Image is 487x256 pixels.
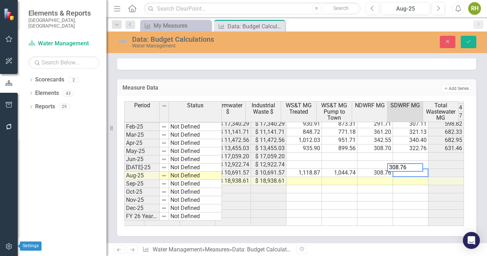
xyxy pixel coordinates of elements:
[124,180,160,188] td: Sep-25
[322,136,357,144] td: 951.71
[215,128,251,136] td: $ 11,141.71
[283,102,315,115] span: WS&T MG Treated
[142,21,209,30] a: My Measures
[62,90,74,96] div: 43
[428,136,464,144] td: 682.95
[215,177,251,185] td: $ 18,938.61
[28,17,99,29] small: [GEOGRAPHIC_DATA], [GEOGRAPHIC_DATA]
[322,144,357,153] td: 899.56
[124,155,160,164] td: Jun-25
[124,131,160,139] td: Mar-25
[169,164,222,172] td: Not Defined
[161,197,167,203] img: 8DAGhfEEPCf229AAAAAElFTkSuQmCC
[161,214,167,219] img: 8DAGhfEEPCf229AAAAAElFTkSuQmCC
[228,22,283,31] div: Data: Budget Calculations
[169,172,222,180] td: Not Defined
[393,128,428,136] td: 321.13
[215,136,251,144] td: $ 11,472.56
[169,155,222,164] td: Not Defined
[124,123,160,131] td: Feb-25
[251,153,286,161] td: $ 17,059.20
[355,102,385,109] span: NDWRF MG
[124,139,160,147] td: Apr-25
[286,144,322,153] td: 935.90
[28,40,99,48] a: Water Management
[144,2,361,15] input: Search ClearPoint...
[134,102,150,109] span: Period
[381,2,430,15] button: Aug-25
[357,136,393,144] td: 342.55
[333,5,349,11] span: Search
[393,136,428,144] td: 340.40
[169,180,222,188] td: Not Defined
[161,124,167,130] img: 8DAGhfEEPCf229AAAAAElFTkSuQmCC
[161,189,167,195] img: 8DAGhfEEPCf229AAAAAElFTkSuQmCC
[286,169,322,177] td: 1,118.87
[357,128,393,136] td: 361.20
[215,169,251,177] td: $ 10,691.57
[124,196,160,204] td: Nov-25
[124,212,160,221] td: FY 26 Year End
[247,102,279,115] span: Industrial Waste $
[251,144,286,153] td: $ 13,455.03
[169,188,222,196] td: Not Defined
[124,147,160,155] td: May-25
[117,36,128,47] img: Not Defined
[35,76,64,84] a: Scorecards
[425,102,457,121] span: Total Wastewater MG
[124,188,160,196] td: Oct-25
[286,136,322,144] td: 1,012.03
[384,5,427,13] div: Aug-25
[468,2,481,15] div: RH
[187,102,203,109] span: Status
[251,136,286,144] td: $ 11,472.56
[35,89,59,97] a: Elements
[124,204,160,212] td: Dec-25
[441,85,471,92] button: Add Series
[251,161,286,169] td: $ 12,922.74
[393,120,428,128] td: 307.11
[318,102,350,121] span: WS&T MG Pump to Town
[153,246,202,253] a: Water Management
[232,246,297,253] div: Data: Budget Calculations
[357,144,393,153] td: 308.70
[215,144,251,153] td: $ 13,455.03
[28,56,99,69] input: Search Below...
[161,205,167,211] img: 8DAGhfEEPCf229AAAAAElFTkSuQmCC
[124,164,160,172] td: [DATE]-25
[323,4,359,13] button: Search
[215,161,251,169] td: $ 12,922.74
[428,120,464,128] td: 598.82
[322,169,357,177] td: 1,044.74
[357,120,393,128] td: 291.71
[4,8,16,21] img: ClearPoint Strategy
[251,177,286,185] td: $ 18,938.61
[68,77,79,83] div: 2
[162,103,167,109] img: 8DAGhfEEPCf229AAAAAElFTkSuQmCC
[428,144,464,153] td: 631.46
[161,157,167,162] img: 8DAGhfEEPCf229AAAAAElFTkSuQmCC
[161,140,167,146] img: 8DAGhfEEPCf229AAAAAElFTkSuQmCC
[28,9,99,17] span: Elements & Reports
[169,147,222,155] td: Not Defined
[169,212,222,221] td: Not Defined
[251,128,286,136] td: $ 11,141.71
[132,43,314,49] div: Water Management
[20,241,42,251] div: Settings
[322,120,357,128] td: 873.31
[251,120,286,128] td: $ 17,340.29
[169,204,222,212] td: Not Defined
[161,165,167,170] img: 8DAGhfEEPCf229AAAAAElFTkSuQmCC
[463,232,480,249] div: Open Intercom Messenger
[124,172,160,180] td: Aug-25
[142,246,291,254] div: » »
[35,103,55,111] a: Reports
[169,131,222,139] td: Not Defined
[154,21,209,30] div: My Measures
[161,132,167,138] img: 8DAGhfEEPCf229AAAAAElFTkSuQmCC
[322,128,357,136] td: 771.18
[215,153,251,161] td: $ 17,059.20
[169,123,222,131] td: Not Defined
[393,144,428,153] td: 322.76
[132,35,314,43] div: Data: Budget Calculations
